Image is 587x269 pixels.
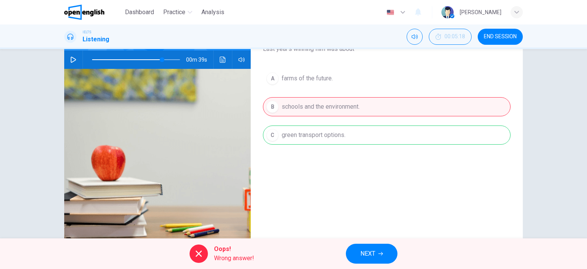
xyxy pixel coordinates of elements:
[460,8,501,17] div: [PERSON_NAME]
[360,248,375,259] span: NEXT
[386,10,395,15] img: en
[214,245,254,254] span: Oops!
[441,6,454,18] img: Profile picture
[198,5,227,19] button: Analysis
[83,29,91,35] span: IELTS
[484,34,517,40] span: END SESSION
[64,5,122,20] a: OpenEnglish logo
[478,29,523,45] button: END SESSION
[201,8,224,17] span: Analysis
[83,35,109,44] h1: Listening
[214,254,254,263] span: Wrong answer!
[186,51,213,69] span: 00m 39s
[125,8,154,17] span: Dashboard
[64,5,104,20] img: OpenEnglish logo
[346,244,397,264] button: NEXT
[122,5,157,19] button: Dashboard
[217,51,229,69] button: Click to see the audio transcription
[64,69,251,255] img: Short Film Festival
[407,29,423,45] div: Mute
[163,8,185,17] span: Practice
[160,5,195,19] button: Practice
[429,29,472,45] button: 00:05:18
[429,29,472,45] div: Hide
[444,34,465,40] span: 00:05:18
